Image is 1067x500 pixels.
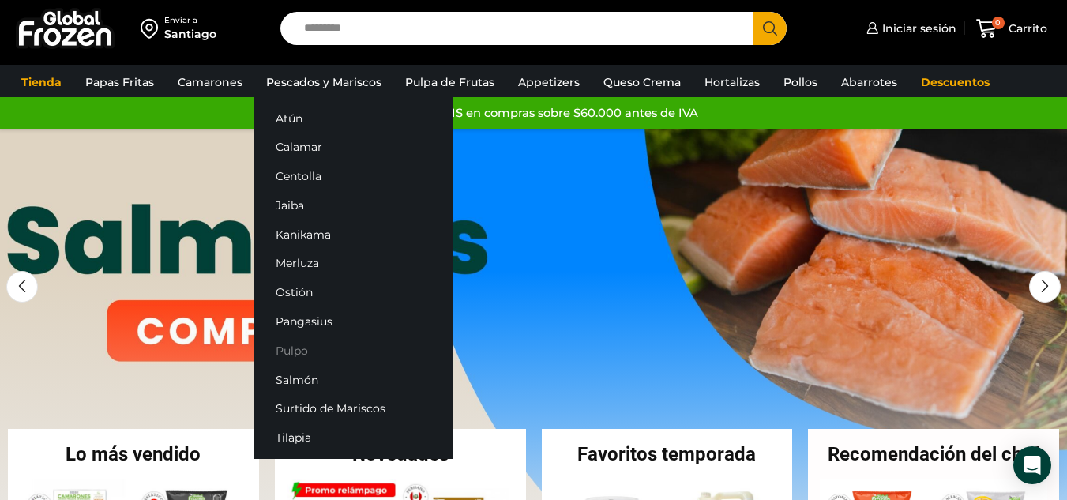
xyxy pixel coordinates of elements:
[254,307,453,336] a: Pangasius
[254,103,453,133] a: Atún
[776,67,825,97] a: Pollos
[164,15,216,26] div: Enviar a
[1005,21,1047,36] span: Carrito
[254,249,453,278] a: Merluza
[258,67,389,97] a: Pescados y Mariscos
[753,12,787,45] button: Search button
[77,67,162,97] a: Papas Fritas
[697,67,768,97] a: Hortalizas
[170,67,250,97] a: Camarones
[8,445,259,464] h2: Lo más vendido
[862,13,956,44] a: Iniciar sesión
[254,365,453,394] a: Salmón
[1013,446,1051,484] div: Open Intercom Messenger
[254,162,453,191] a: Centolla
[913,67,997,97] a: Descuentos
[254,336,453,365] a: Pulpo
[141,15,164,42] img: address-field-icon.svg
[254,190,453,220] a: Jaiba
[833,67,905,97] a: Abarrotes
[254,394,453,423] a: Surtido de Mariscos
[164,26,216,42] div: Santiago
[878,21,956,36] span: Iniciar sesión
[510,67,588,97] a: Appetizers
[254,423,453,453] a: Tilapia
[542,445,793,464] h2: Favoritos temporada
[808,445,1059,464] h2: Recomendación del chef
[595,67,689,97] a: Queso Crema
[13,67,70,97] a: Tienda
[254,133,453,162] a: Calamar
[254,220,453,249] a: Kanikama
[254,278,453,307] a: Ostión
[972,10,1051,47] a: 0 Carrito
[397,67,502,97] a: Pulpa de Frutas
[6,271,38,303] div: Previous slide
[992,17,1005,29] span: 0
[275,445,526,464] h2: Novedades
[1029,271,1061,303] div: Next slide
